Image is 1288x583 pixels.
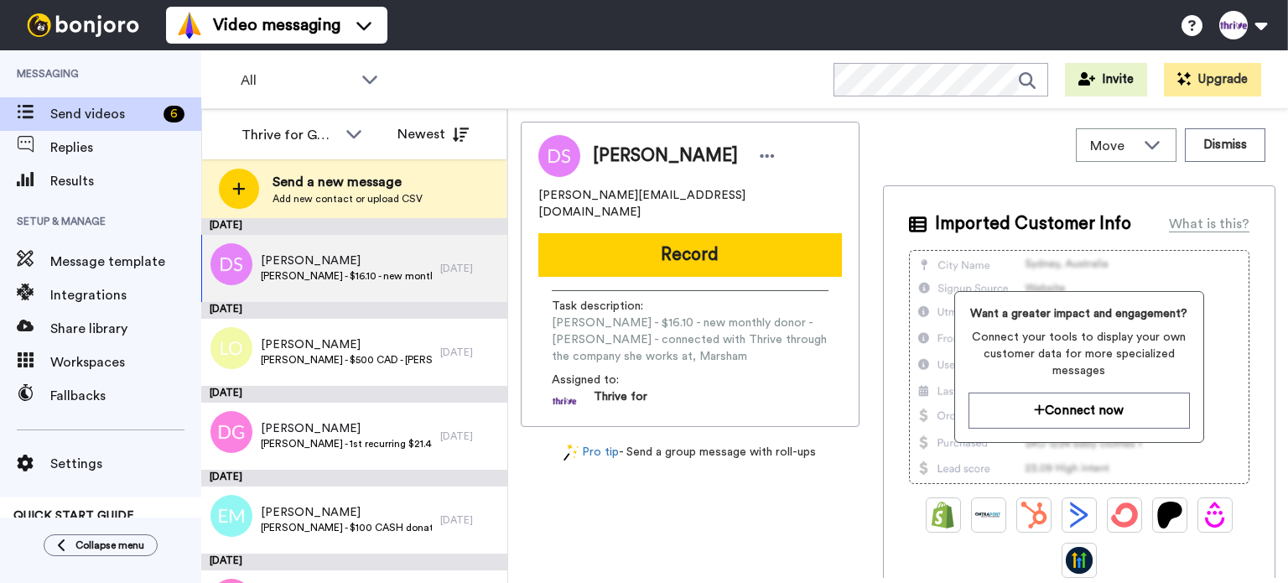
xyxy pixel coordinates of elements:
span: QUICK START GUIDE [13,510,134,522]
span: [PERSON_NAME] [261,252,432,269]
img: Hubspot [1021,502,1047,528]
img: magic-wand.svg [563,444,579,461]
span: Workspaces [50,352,201,372]
div: [DATE] [201,218,507,235]
span: Move [1090,136,1135,156]
span: Results [50,171,201,191]
span: [PERSON_NAME] [261,504,432,521]
img: Shopify [930,502,957,528]
button: Invite [1065,63,1147,96]
div: [DATE] [440,429,499,443]
div: [DATE] [201,554,507,570]
span: All [241,70,353,91]
span: [PERSON_NAME] - $500 CAD - [PERSON_NAME] - first donation - dedicated to: [PERSON_NAME] has intro... [261,353,432,367]
span: Task description : [552,298,669,315]
button: Record [538,233,842,277]
span: Fallbacks [50,386,201,406]
div: - Send a group message with roll-ups [521,444,860,461]
img: ConvertKit [1111,502,1138,528]
img: dg.png [210,411,252,453]
img: ActiveCampaign [1066,502,1093,528]
span: [PERSON_NAME] - $16.10 - new monthly donor - [PERSON_NAME] - connected with Thrive through the co... [261,269,432,283]
span: Collapse menu [75,539,144,552]
span: Video messaging [213,13,340,37]
span: Add new contact or upload CSV [273,192,423,206]
span: [PERSON_NAME][EMAIL_ADDRESS][DOMAIN_NAME] [538,187,842,221]
img: bj-logo-header-white.svg [20,13,146,37]
div: [DATE] [201,470,507,487]
div: [DATE] [440,346,499,359]
button: Connect now [969,393,1190,429]
span: [PERSON_NAME] - $16.10 - new monthly donor - [PERSON_NAME] - connected with Thrive through the co... [552,315,828,365]
div: [DATE] [201,386,507,403]
span: [PERSON_NAME] - 1st recurring $21.40 CAD donation by [PERSON_NAME] - New to the monthly giving pr... [261,437,432,450]
span: Send a new message [273,172,423,192]
button: Upgrade [1164,63,1261,96]
div: Thrive for Good [241,125,337,145]
div: [DATE] [440,513,499,527]
span: Want a greater impact and engagement? [969,305,1190,322]
span: Integrations [50,285,201,305]
img: Patreon [1156,502,1183,528]
span: Settings [50,454,201,474]
span: Send videos [50,104,157,124]
img: lo.png [210,327,252,369]
img: Ontraport [975,502,1002,528]
a: Pro tip [563,444,619,461]
span: Replies [50,138,201,158]
img: GoHighLevel [1066,547,1093,574]
div: [DATE] [440,262,499,275]
span: Message template [50,252,201,272]
img: Image of Daniela Spinjaca [538,135,580,177]
img: ds.png [210,243,252,285]
button: Newest [385,117,481,151]
img: em.png [210,495,252,537]
span: [PERSON_NAME] [593,143,738,169]
div: What is this? [1169,214,1249,234]
span: Thrive for [594,388,647,414]
div: 6 [164,106,184,122]
span: [PERSON_NAME] [261,420,432,437]
span: Share library [50,319,201,339]
span: Connect your tools to display your own customer data for more specialized messages [969,329,1190,379]
button: Dismiss [1185,128,1265,162]
button: Collapse menu [44,534,158,556]
div: [DATE] [201,302,507,319]
img: vm-color.svg [176,12,203,39]
img: a6609952-7036-4240-ab35-44f8fc919bd6-1725468329.jpg [552,388,577,414]
span: Assigned to: [552,372,669,388]
span: [PERSON_NAME] [261,336,432,353]
span: Imported Customer Info [935,211,1131,237]
img: Drip [1202,502,1228,528]
span: [PERSON_NAME] - $100 CASH donation given to [PERSON_NAME] when visiting [PERSON_NAME] and [PERSON... [261,521,432,534]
